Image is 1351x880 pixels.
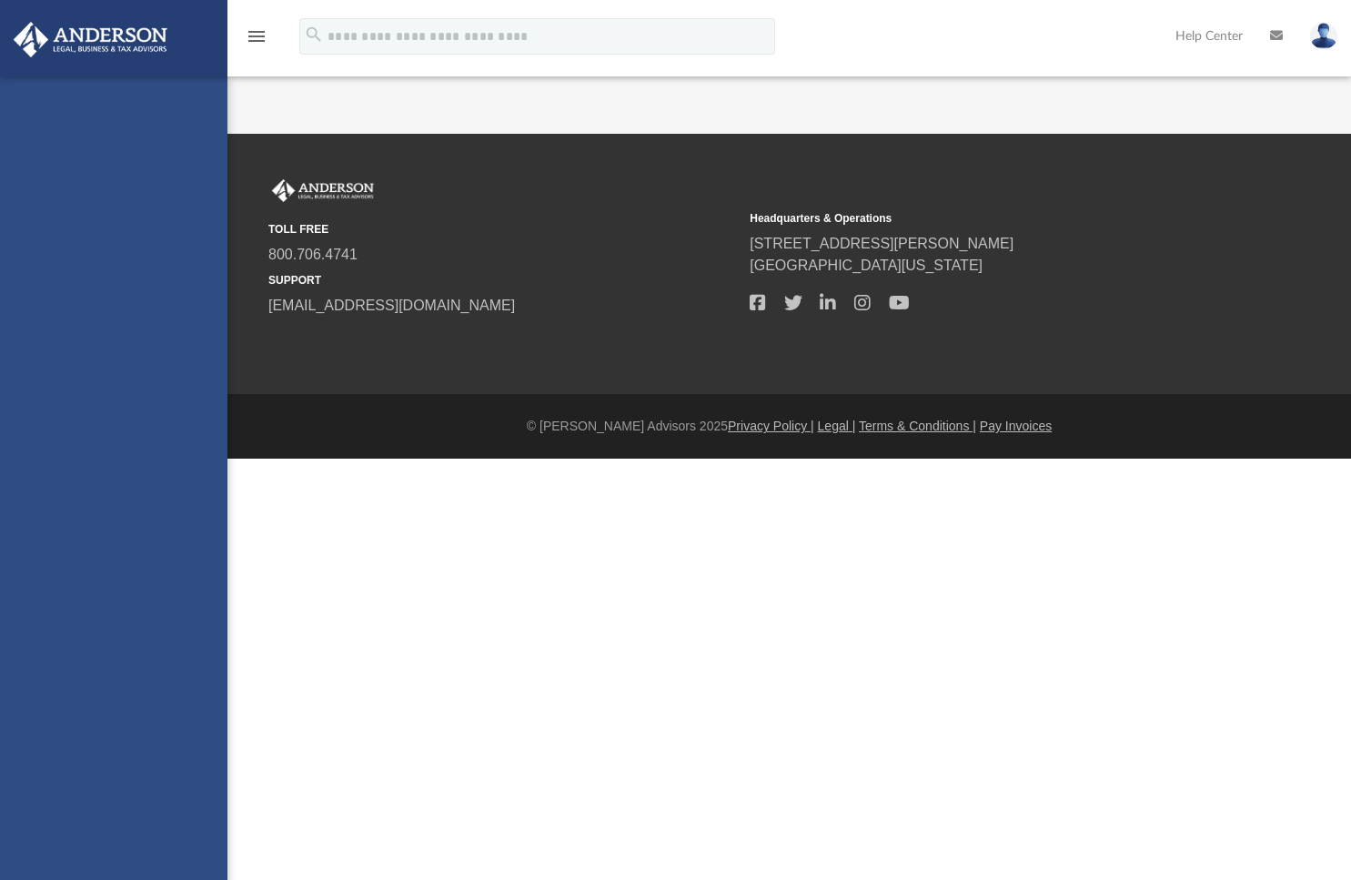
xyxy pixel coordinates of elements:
[980,419,1052,433] a: Pay Invoices
[859,419,976,433] a: Terms & Conditions |
[750,210,1218,227] small: Headquarters & Operations
[268,272,737,288] small: SUPPORT
[750,258,983,273] a: [GEOGRAPHIC_DATA][US_STATE]
[8,22,173,57] img: Anderson Advisors Platinum Portal
[268,221,737,238] small: TOLL FREE
[246,25,267,47] i: menu
[268,298,515,313] a: [EMAIL_ADDRESS][DOMAIN_NAME]
[818,419,856,433] a: Legal |
[227,417,1351,436] div: © [PERSON_NAME] Advisors 2025
[268,179,378,203] img: Anderson Advisors Platinum Portal
[1310,23,1337,49] img: User Pic
[304,25,324,45] i: search
[268,247,358,262] a: 800.706.4741
[728,419,814,433] a: Privacy Policy |
[750,236,1013,251] a: [STREET_ADDRESS][PERSON_NAME]
[246,35,267,47] a: menu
